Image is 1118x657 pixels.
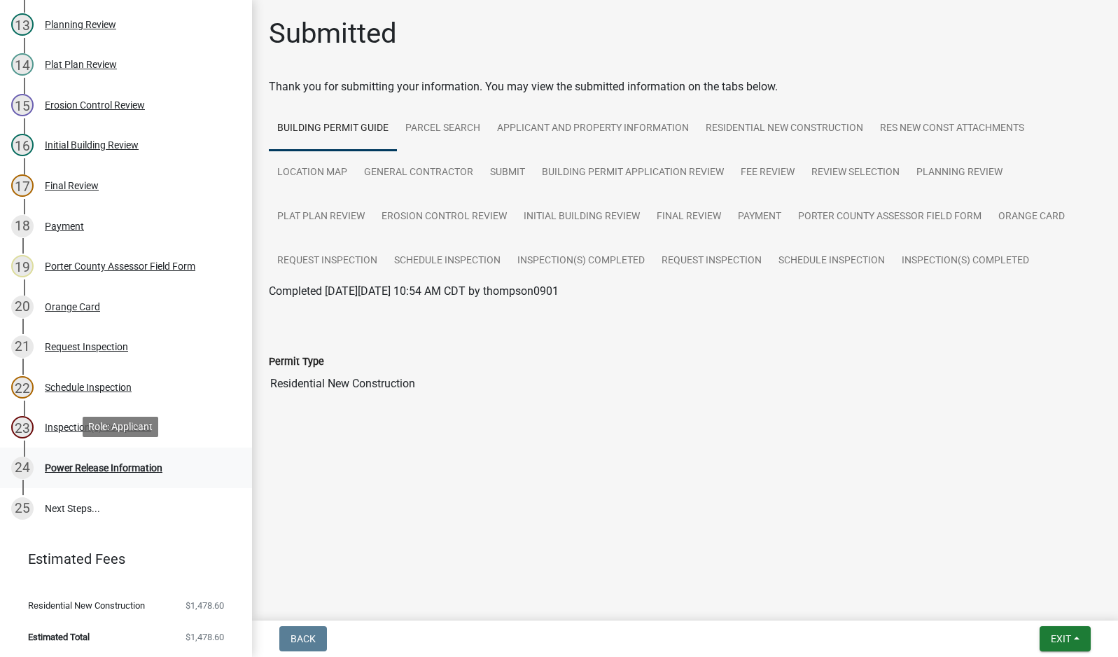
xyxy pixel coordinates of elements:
a: Inspection(s) Completed [893,239,1037,284]
div: Porter County Assessor Field Form [45,261,195,271]
a: Erosion Control Review [373,195,515,240]
div: Initial Building Review [45,140,139,150]
a: General Contractor [356,151,482,195]
a: Request Inspection [269,239,386,284]
span: Residential New Construction [28,601,145,610]
div: 23 [11,416,34,438]
div: 14 [11,53,34,76]
div: 21 [11,336,34,358]
div: Role: Applicant [83,417,158,437]
a: Planning Review [908,151,1011,195]
div: Plat Plan Review [45,60,117,69]
div: Schedule Inspection [45,382,132,392]
div: Power Release Information [45,463,162,473]
div: 22 [11,376,34,399]
div: Orange Card [45,302,100,312]
div: 19 [11,255,34,277]
div: Payment [45,221,84,231]
a: Porter County Assessor Field Form [790,195,990,240]
a: Request Inspection [653,239,770,284]
div: Thank you for submitting your information. You may view the submitted information on the tabs below. [269,78,1101,95]
a: Building Permit Guide [269,106,397,151]
div: Inspection(s) Completed [45,422,151,432]
a: Residential New Construction [697,106,872,151]
a: Plat Plan Review [269,195,373,240]
span: Completed [DATE][DATE] 10:54 AM CDT by thompson0901 [269,284,559,298]
div: Final Review [45,181,99,191]
button: Exit [1040,626,1091,651]
a: Payment [729,195,790,240]
a: Schedule Inspection [770,239,893,284]
div: 17 [11,174,34,197]
a: Final Review [648,195,729,240]
span: $1,478.60 [186,632,224,642]
a: Fee Review [732,151,803,195]
a: Inspection(s) Completed [509,239,653,284]
a: Estimated Fees [11,545,230,573]
div: 15 [11,94,34,116]
h1: Submitted [269,17,397,50]
div: 20 [11,296,34,318]
div: 16 [11,134,34,156]
div: Planning Review [45,20,116,29]
div: 24 [11,457,34,479]
div: 18 [11,215,34,237]
span: $1,478.60 [186,601,224,610]
a: Applicant and Property Information [489,106,697,151]
span: Back [291,633,316,644]
label: Permit Type [269,357,324,367]
a: Res New Const Attachments [872,106,1033,151]
div: 25 [11,497,34,520]
span: Estimated Total [28,632,90,642]
span: Exit [1051,633,1071,644]
a: Orange Card [990,195,1073,240]
div: Erosion Control Review [45,100,145,110]
a: Parcel search [397,106,489,151]
div: Request Inspection [45,342,128,352]
a: Building Permit Application Review [533,151,732,195]
a: Schedule Inspection [386,239,509,284]
a: Review Selection [803,151,908,195]
a: Submit [482,151,533,195]
a: Location Map [269,151,356,195]
button: Back [279,626,327,651]
a: Initial Building Review [515,195,648,240]
div: 13 [11,13,34,36]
